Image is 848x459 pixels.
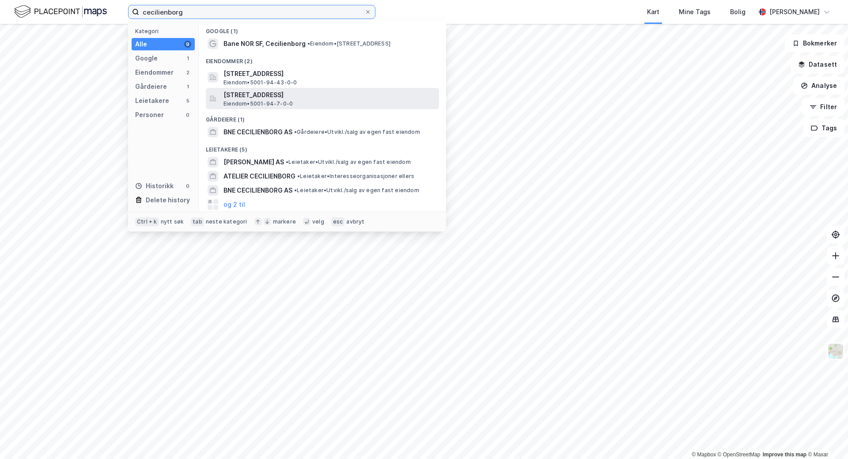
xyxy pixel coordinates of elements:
div: velg [312,218,324,225]
a: Mapbox [692,451,716,458]
span: • [294,129,297,135]
div: 1 [184,55,191,62]
span: [STREET_ADDRESS] [223,68,435,79]
div: 9 [184,41,191,48]
div: Google (1) [199,21,446,37]
img: logo.f888ab2527a4732fd821a326f86c7f29.svg [14,4,107,19]
a: Improve this map [763,451,806,458]
div: Personer [135,110,164,120]
span: Leietaker • Interesseorganisasjoner ellers [297,173,414,180]
span: [PERSON_NAME] AS [223,157,284,167]
div: 0 [184,182,191,190]
div: Ctrl + k [135,217,159,226]
span: [STREET_ADDRESS] [223,90,435,100]
input: Søk på adresse, matrikkel, gårdeiere, leietakere eller personer [139,5,364,19]
div: [PERSON_NAME] [769,7,820,17]
div: 2 [184,69,191,76]
div: avbryt [346,218,364,225]
span: • [294,187,297,193]
span: BNE CECILIENBORG AS [223,127,292,137]
span: • [286,159,288,165]
div: 1 [184,83,191,90]
div: markere [273,218,296,225]
div: Historikk [135,181,174,191]
span: Eiendom • [STREET_ADDRESS] [307,40,390,47]
div: Leietakere (5) [199,139,446,155]
span: Bane NOR SF, Cecilienborg [223,38,306,49]
div: Leietakere [135,95,169,106]
div: 5 [184,97,191,104]
button: Datasett [791,56,844,73]
button: Filter [802,98,844,116]
span: Gårdeiere • Utvikl./salg av egen fast eiendom [294,129,420,136]
span: • [297,173,300,179]
div: Delete history [146,195,190,205]
button: Bokmerker [785,34,844,52]
button: Tags [803,119,844,137]
span: Leietaker • Utvikl./salg av egen fast eiendom [286,159,411,166]
span: Leietaker • Utvikl./salg av egen fast eiendom [294,187,419,194]
span: ATELIER CECILIENBORG [223,171,295,182]
span: BNE CECILIENBORG AS [223,185,292,196]
span: Eiendom • 5001-94-7-0-0 [223,100,293,107]
div: tab [191,217,204,226]
div: Bolig [730,7,746,17]
iframe: Chat Widget [804,417,848,459]
button: Analyse [793,77,844,95]
a: OpenStreetMap [718,451,761,458]
div: nytt søk [161,218,184,225]
div: Alle [135,39,147,49]
div: Eiendommer (2) [199,51,446,67]
div: Kontrollprogram for chat [804,417,848,459]
div: Kart [647,7,659,17]
span: Eiendom • 5001-94-43-0-0 [223,79,297,86]
span: • [307,40,310,47]
div: Kategori [135,28,195,34]
div: Mine Tags [679,7,711,17]
div: 0 [184,111,191,118]
div: Google [135,53,158,64]
button: og 2 til [223,199,245,210]
div: Eiendommer [135,67,174,78]
div: Gårdeiere [135,81,167,92]
div: esc [331,217,345,226]
div: neste kategori [206,218,247,225]
img: Z [827,343,844,360]
div: Gårdeiere (1) [199,109,446,125]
